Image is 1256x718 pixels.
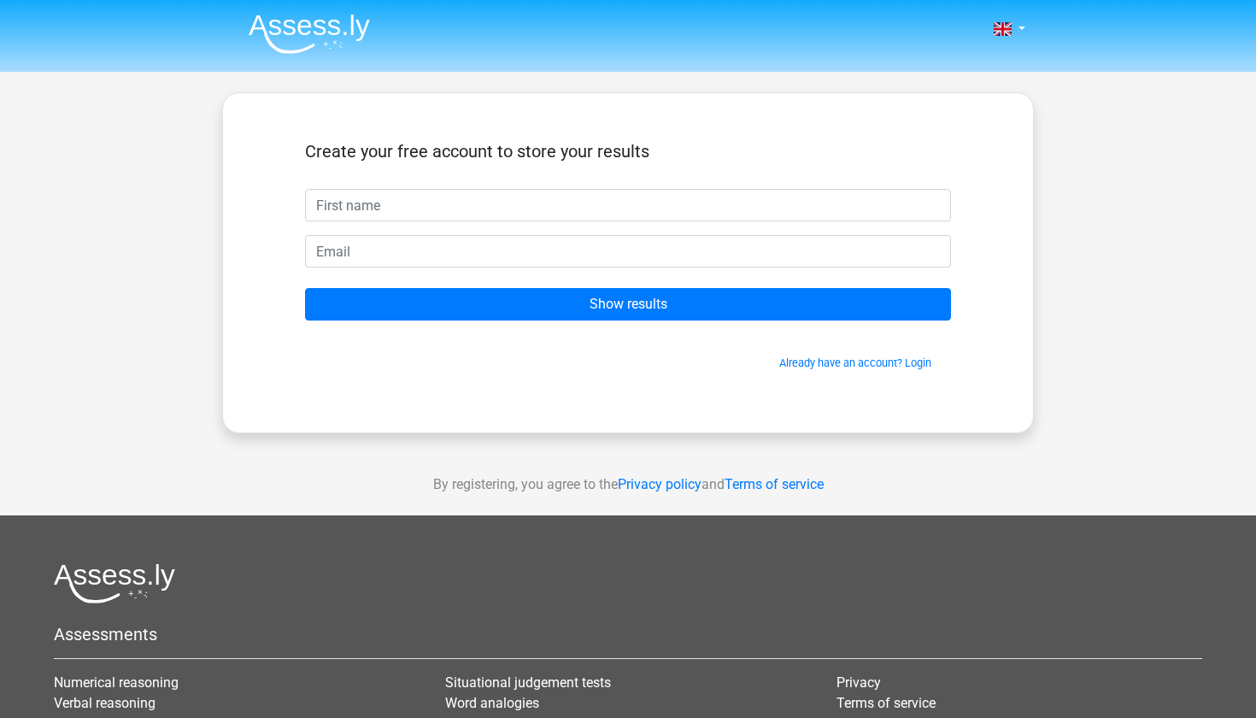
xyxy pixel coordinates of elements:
a: Verbal reasoning [54,695,156,711]
img: Assessly logo [54,563,175,603]
a: Numerical reasoning [54,674,179,691]
input: Email [305,235,951,268]
h5: Create your free account to store your results [305,141,951,162]
h5: Assessments [54,624,1202,644]
img: Assessly [249,14,370,54]
a: Word analogies [445,695,539,711]
a: Privacy [836,674,881,691]
a: Already have an account? Login [779,356,931,369]
input: Show results [305,288,951,321]
input: First name [305,189,951,221]
a: Terms of service [725,476,824,492]
a: Terms of service [836,695,936,711]
a: Privacy policy [618,476,701,492]
a: Situational judgement tests [445,674,611,691]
